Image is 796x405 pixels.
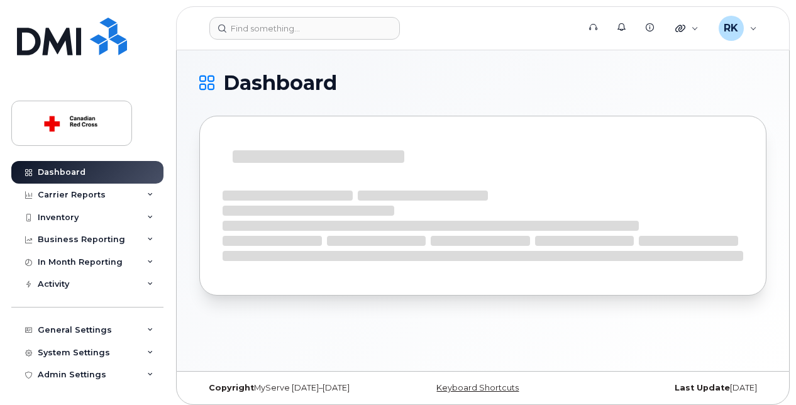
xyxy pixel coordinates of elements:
[577,383,766,393] div: [DATE]
[223,74,337,92] span: Dashboard
[436,383,519,392] a: Keyboard Shortcuts
[209,383,254,392] strong: Copyright
[199,383,389,393] div: MyServe [DATE]–[DATE]
[675,383,730,392] strong: Last Update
